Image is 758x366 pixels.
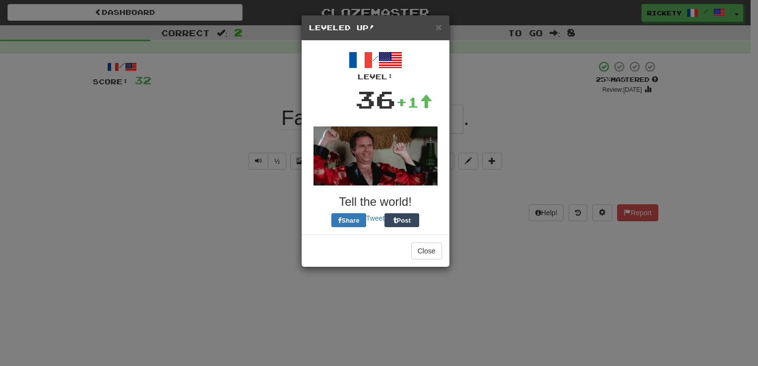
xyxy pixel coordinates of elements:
a: Tweet [366,214,384,222]
div: / [309,48,442,82]
h3: Tell the world! [309,195,442,208]
img: will-ferrel-d6c07f94194e19e98823ed86c433f8fc69ac91e84bfcb09b53c9a5692911eaa6.gif [314,126,438,185]
div: Level: [309,72,442,82]
button: Post [384,213,419,227]
button: Close [411,243,442,259]
div: +1 [396,92,433,112]
h5: Leveled Up! [309,23,442,33]
span: × [436,21,442,33]
button: Share [331,213,366,227]
div: 36 [355,82,396,117]
button: Close [436,22,442,32]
